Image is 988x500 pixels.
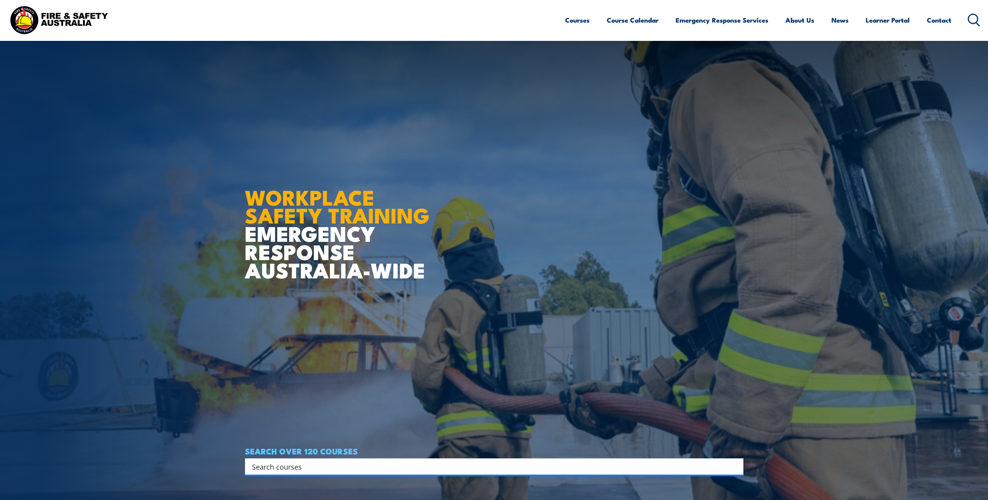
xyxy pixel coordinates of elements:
a: Courses [565,10,590,30]
strong: WORKPLACE SAFETY TRAINING [245,180,430,231]
a: Learner Portal [866,10,910,30]
a: Emergency Response Services [676,10,768,30]
input: Search input [252,461,726,472]
a: Contact [927,10,951,30]
h4: SEARCH OVER 120 COURSES [245,447,743,455]
h1: EMERGENCY RESPONSE AUSTRALIA-WIDE [245,168,435,279]
a: Course Calendar [607,10,659,30]
form: Search form [254,461,728,472]
a: About Us [785,10,814,30]
button: Search magnifier button [730,461,741,472]
a: News [831,10,849,30]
